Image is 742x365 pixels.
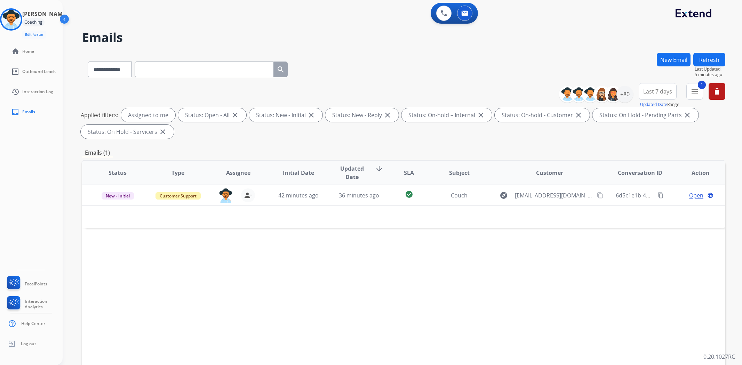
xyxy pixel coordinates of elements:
[597,192,603,198] mat-icon: content_copy
[686,83,703,100] button: 1
[477,111,485,119] mat-icon: close
[703,352,735,361] p: 0.20.1027RC
[278,192,319,199] span: 42 minutes ago
[219,188,233,203] img: agent-avatar
[22,31,46,39] button: Edit Avatar
[683,111,692,119] mat-icon: close
[21,321,45,326] span: Help Center
[375,164,383,173] mat-icon: arrow_downward
[171,169,184,177] span: Type
[713,87,721,96] mat-icon: delete
[82,31,725,44] h2: Emails
[640,102,667,107] button: Updated Date
[22,49,34,54] span: Home
[707,192,713,198] mat-icon: language
[25,281,47,287] span: FocalPoints
[536,169,563,177] span: Customer
[22,109,35,115] span: Emails
[405,190,413,198] mat-icon: check_circle
[325,108,399,122] div: Status: New - Reply
[339,192,379,199] span: 36 minutes ago
[11,88,19,96] mat-icon: history
[616,192,720,199] span: 6d5c1e1b-47bf-49b1-b138-45b1ffc84449
[121,108,175,122] div: Assigned to me
[81,125,174,139] div: Status: On Hold - Servicers
[244,191,252,200] mat-icon: person_remove
[334,164,369,181] span: Updated Date
[657,53,691,66] button: New Email
[11,47,19,56] mat-icon: home
[500,191,508,200] mat-icon: explore
[102,192,134,200] span: New - Initial
[695,66,725,72] span: Last Updated:
[639,83,677,100] button: Last 7 days
[691,87,699,96] mat-icon: menu
[178,108,246,122] div: Status: Open - All
[404,169,414,177] span: SLA
[22,69,56,74] span: Outbound Leads
[592,108,699,122] div: Status: On Hold - Pending Parts
[449,169,470,177] span: Subject
[689,191,703,200] span: Open
[6,276,47,292] a: FocalPoints
[22,89,53,95] span: Interaction Log
[283,169,314,177] span: Initial Date
[231,111,239,119] mat-icon: close
[277,65,285,74] mat-icon: search
[515,191,593,200] span: [EMAIL_ADDRESS][DOMAIN_NAME]
[6,296,63,312] a: Interaction Analytics
[618,169,662,177] span: Conversation ID
[451,192,468,199] span: Couch
[643,90,672,93] span: Last 7 days
[383,111,392,119] mat-icon: close
[401,108,492,122] div: Status: On-hold – Internal
[22,18,45,26] div: Coaching
[640,102,679,107] span: Range
[1,10,21,29] img: avatar
[11,108,19,116] mat-icon: inbox
[21,341,36,347] span: Log out
[226,169,250,177] span: Assignee
[159,128,167,136] mat-icon: close
[81,111,118,119] p: Applied filters:
[495,108,590,122] div: Status: On-hold - Customer
[657,192,664,198] mat-icon: content_copy
[155,192,201,200] span: Customer Support
[11,67,19,76] mat-icon: list_alt
[82,148,113,157] p: Emails (1)
[698,81,706,89] span: 1
[695,72,725,78] span: 5 minutes ago
[25,299,63,310] span: Interaction Analytics
[249,108,322,122] div: Status: New - Initial
[665,161,725,185] th: Action
[307,111,316,119] mat-icon: close
[22,10,67,18] h3: [PERSON_NAME]
[109,169,127,177] span: Status
[574,111,583,119] mat-icon: close
[616,86,633,103] div: +80
[693,53,725,66] button: Refresh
